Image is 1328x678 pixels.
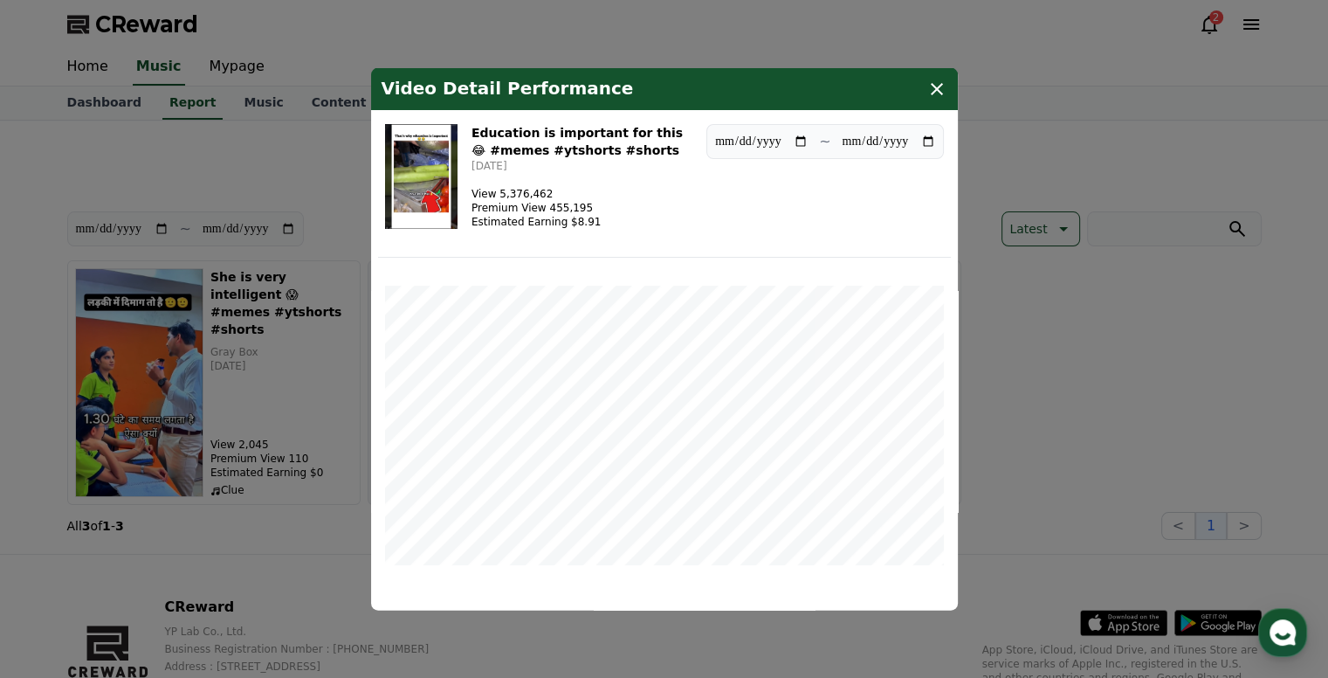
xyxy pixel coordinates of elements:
span: Settings [258,559,301,573]
p: ~ [819,131,830,152]
h4: Video Detail Performance [382,79,634,100]
p: View 5,376,462 [471,187,601,201]
p: Estimated Earning $8.91 [471,215,601,229]
span: Messages [145,560,196,574]
a: Settings [225,533,335,577]
a: Home [5,533,115,577]
h3: Education is important for this 😂 #memes #ytshorts #shorts [471,124,692,159]
a: Messages [115,533,225,577]
span: Home [45,559,75,573]
p: Premium View 455,195 [471,201,601,215]
img: Education is important for this 😂 #memes #ytshorts #shorts [385,124,458,229]
p: [DATE] [471,159,692,173]
div: modal [371,68,958,611]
